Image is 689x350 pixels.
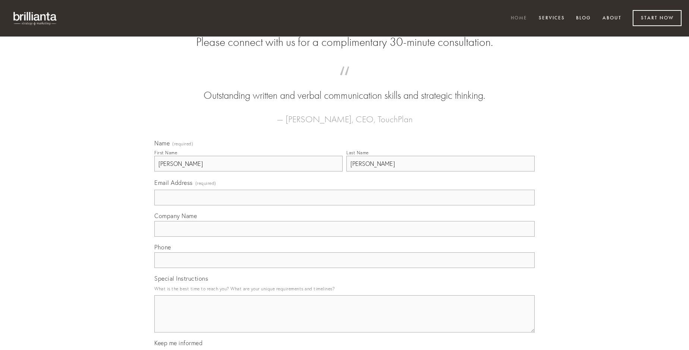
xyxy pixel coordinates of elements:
[598,12,626,25] a: About
[154,339,202,347] span: Keep me informed
[154,150,177,155] div: First Name
[346,150,369,155] div: Last Name
[154,284,535,294] p: What is the best time to reach you? What are your unique requirements and timelines?
[195,178,216,188] span: (required)
[506,12,532,25] a: Home
[154,275,208,282] span: Special Instructions
[154,139,170,147] span: Name
[172,142,193,146] span: (required)
[166,74,523,103] blockquote: Outstanding written and verbal communication skills and strategic thinking.
[166,103,523,127] figcaption: — [PERSON_NAME], CEO, TouchPlan
[154,212,197,220] span: Company Name
[534,12,570,25] a: Services
[166,74,523,88] span: “
[154,35,535,49] h2: Please connect with us for a complimentary 30-minute consultation.
[7,7,63,29] img: brillianta - research, strategy, marketing
[154,243,171,251] span: Phone
[633,10,682,26] a: Start Now
[154,179,193,186] span: Email Address
[571,12,596,25] a: Blog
